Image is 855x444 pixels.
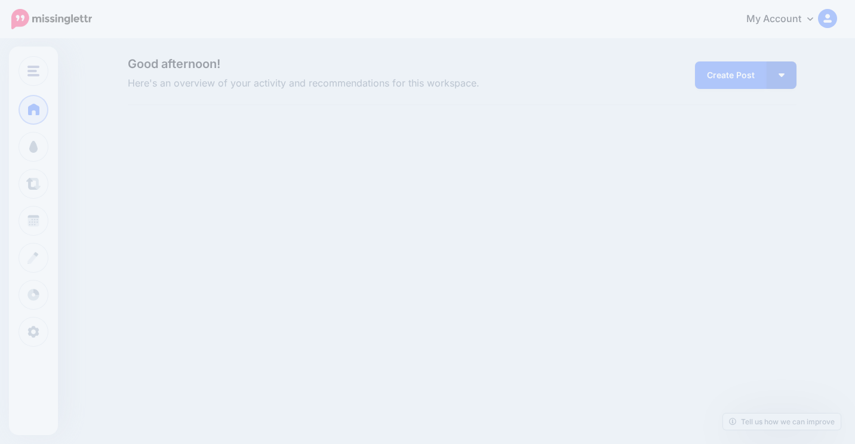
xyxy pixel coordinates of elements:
img: menu.png [27,66,39,76]
img: arrow-down-white.png [779,73,785,77]
a: My Account [734,5,837,34]
span: Here's an overview of your activity and recommendations for this workspace. [128,76,568,91]
a: Tell us how we can improve [723,414,841,430]
span: Good afternoon! [128,57,220,71]
a: Create Post [695,61,767,89]
img: Missinglettr [11,9,92,29]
